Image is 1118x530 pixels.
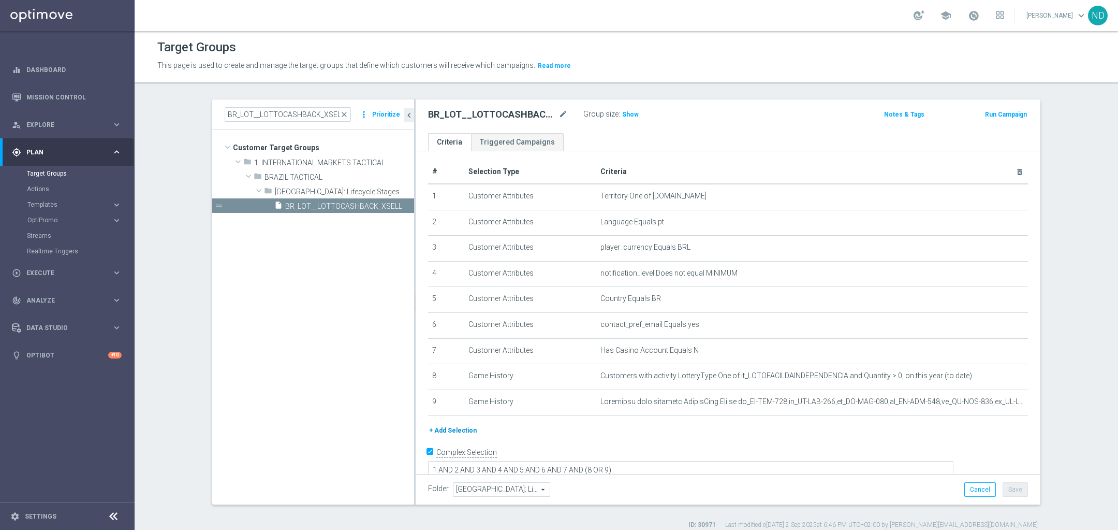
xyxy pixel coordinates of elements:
[600,218,664,226] span: Language Equals pt
[27,232,108,240] a: Streams
[11,66,122,74] div: equalizer Dashboard
[428,312,464,338] td: 6
[371,108,402,122] button: Prioritize
[26,83,122,111] a: Mission Control
[600,167,627,176] span: Criteria
[27,212,134,228] div: OptiPromo
[537,60,572,71] button: Read more
[11,351,122,360] button: lightbulb Optibot +10
[26,56,122,83] a: Dashboard
[11,93,122,102] button: Mission Control
[404,108,414,122] button: chevron_left
[428,210,464,236] td: 2
[464,390,596,416] td: Game History
[26,325,112,331] span: Data Studio
[27,202,112,208] div: Templates
[27,243,134,259] div: Realtime Triggers
[254,172,262,184] i: folder
[428,364,464,390] td: 8
[1088,6,1108,25] div: ND
[464,287,596,313] td: Customer Attributes
[11,296,122,305] div: track_changes Analyze keyboard_arrow_right
[12,120,112,130] div: Explore
[428,160,464,184] th: #
[883,109,925,120] button: Notes & Tags
[428,236,464,262] td: 3
[428,184,464,210] td: 1
[25,513,56,520] a: Settings
[11,121,122,129] button: person_search Explore keyboard_arrow_right
[1025,8,1088,23] a: [PERSON_NAME]keyboard_arrow_down
[428,108,556,121] h2: BR_LOT__LOTTOCASHBACK_XSELL
[12,341,122,369] div: Optibot
[464,312,596,338] td: Customer Attributes
[27,202,101,208] span: Templates
[600,320,699,329] span: contact_pref_email Equals yes
[275,188,414,196] span: BRAZIL: Lifecycle Stages
[27,169,108,178] a: Target Groups
[428,484,449,493] label: Folder
[436,448,497,457] label: Complex Selection
[285,202,414,211] span: BR_LOT__LOTTOCASHBACK_XSELL
[428,287,464,313] td: 5
[464,261,596,287] td: Customer Attributes
[112,147,122,157] i: keyboard_arrow_right
[428,338,464,364] td: 7
[583,110,619,119] label: Group size
[26,297,112,304] span: Analyze
[725,521,1038,529] label: Last modified o[DATE] 2 Sep 2025 at 6:46 PM UTC+02:00 by [PERSON_NAME][EMAIL_ADDRESS][DOMAIN_NAME]
[12,148,21,157] i: gps_fixed
[12,323,112,333] div: Data Studio
[688,521,716,529] label: ID: 30971
[27,166,134,181] div: Target Groups
[12,83,122,111] div: Mission Control
[558,108,568,121] i: mode_edit
[600,192,707,200] span: Territory One of [DOMAIN_NAME]
[600,397,1024,406] span: Loremipsu dolo sitametc AdipisCing Eli se do_EI-TEM-728,in_UT-LAB-266,et_DO-MAG-080,al_EN-ADM-548...
[27,217,101,223] span: OptiPromo
[157,40,236,55] h1: Target Groups
[464,236,596,262] td: Customer Attributes
[600,243,690,252] span: player_currency Equals BRL
[1076,10,1087,21] span: keyboard_arrow_down
[225,107,351,122] input: Quick find group or folder
[254,159,414,167] span: 1. INTERNATIONAL MARKETS TACTICAL
[27,217,112,223] div: OptiPromo
[26,341,108,369] a: Optibot
[464,210,596,236] td: Customer Attributes
[464,364,596,390] td: Game History
[359,107,369,122] i: more_vert
[264,173,414,182] span: BRAZIL TACTICAL
[27,216,122,224] button: OptiPromo keyboard_arrow_right
[464,338,596,364] td: Customer Attributes
[12,268,21,278] i: play_circle_outline
[600,269,738,278] span: notification_level Does not equal MINIMUM
[428,261,464,287] td: 4
[27,228,134,243] div: Streams
[157,61,535,69] span: This page is used to create and manage the target groups that define which customers will receive...
[12,120,21,130] i: person_search
[112,323,122,333] i: keyboard_arrow_right
[27,247,108,255] a: Realtime Triggers
[27,200,122,209] div: Templates keyboard_arrow_right
[11,148,122,156] button: gps_fixed Plan keyboard_arrow_right
[112,200,122,210] i: keyboard_arrow_right
[471,133,564,151] a: Triggered Campaigns
[940,10,951,21] span: school
[984,109,1028,120] button: Run Campaign
[428,133,471,151] a: Criteria
[464,160,596,184] th: Selection Type
[12,351,21,360] i: lightbulb
[11,269,122,277] button: play_circle_outline Execute keyboard_arrow_right
[11,324,122,332] div: Data Studio keyboard_arrow_right
[27,181,134,197] div: Actions
[12,268,112,278] div: Execute
[27,185,108,193] a: Actions
[12,56,122,83] div: Dashboard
